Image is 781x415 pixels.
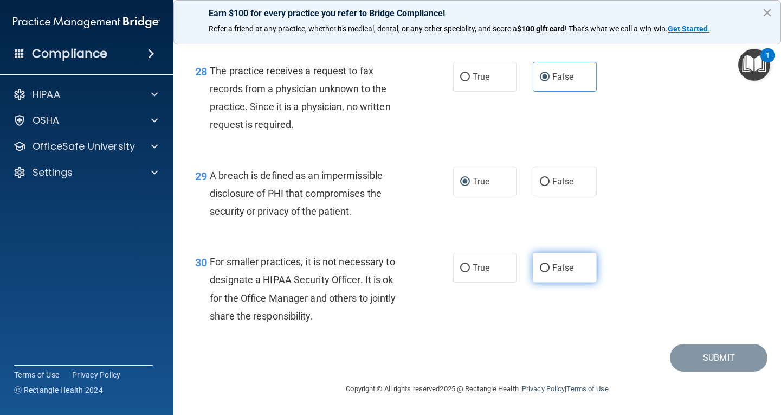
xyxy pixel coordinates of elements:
span: Ⓒ Rectangle Health 2024 [14,385,103,395]
a: Get Started [668,24,709,33]
span: 29 [195,170,207,183]
span: False [552,176,573,187]
span: A breach is defined as an impermissible disclosure of PHI that compromises the security or privac... [210,170,383,217]
button: Open Resource Center, 1 new notification [738,49,770,81]
a: Terms of Use [566,385,608,393]
input: False [540,264,550,272]
p: OSHA [33,114,60,127]
p: Settings [33,166,73,179]
a: Terms of Use [14,369,59,380]
button: Submit [670,344,767,372]
a: Privacy Policy [522,385,565,393]
span: The practice receives a request to fax records from a physician unknown to the practice. Since it... [210,65,391,131]
span: True [473,263,489,273]
span: For smaller practices, it is not necessary to designate a HIPAA Security Officer. It is ok for th... [210,256,396,322]
input: False [540,73,550,81]
div: Copyright © All rights reserved 2025 @ Rectangle Health | | [280,372,675,406]
a: Privacy Policy [72,369,121,380]
p: OfficeSafe University [33,140,135,153]
span: False [552,263,573,273]
input: True [460,264,470,272]
strong: $100 gift card [517,24,565,33]
strong: Get Started [668,24,708,33]
button: Close [762,4,772,21]
span: Refer a friend at any practice, whether it's medical, dental, or any other speciality, and score a [209,24,517,33]
h4: Compliance [32,46,107,61]
span: True [473,176,489,187]
a: OfficeSafe University [13,140,158,153]
span: True [473,72,489,82]
span: False [552,72,573,82]
span: 28 [195,65,207,78]
p: HIPAA [33,88,60,101]
img: PMB logo [13,11,160,33]
div: 1 [766,55,770,69]
span: 30 [195,256,207,269]
input: True [460,178,470,186]
a: OSHA [13,114,158,127]
span: ! That's what we call a win-win. [565,24,668,33]
input: False [540,178,550,186]
a: HIPAA [13,88,158,101]
input: True [460,73,470,81]
a: Settings [13,166,158,179]
p: Earn $100 for every practice you refer to Bridge Compliance! [209,8,746,18]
